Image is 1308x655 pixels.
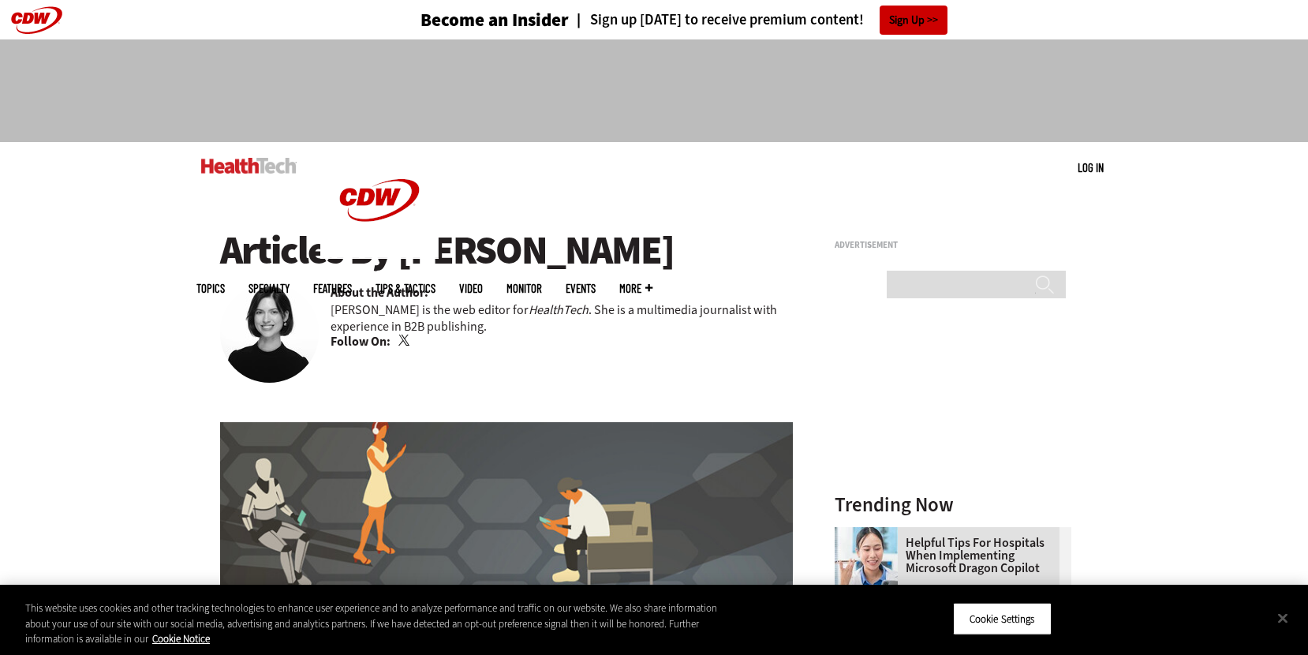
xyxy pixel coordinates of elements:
[398,335,413,347] a: Twitter
[196,283,225,294] span: Topics
[1078,159,1104,176] div: User menu
[152,632,210,646] a: More information about your privacy
[25,601,719,647] div: This website uses cookies and other tracking technologies to enhance user experience and to analy...
[835,527,898,590] img: Doctor using phone to dictate to tablet
[1265,601,1300,635] button: Close
[361,11,569,29] a: Become an Insider
[331,301,793,335] p: [PERSON_NAME] is the web editor for . She is a multimedia journalist with experience in B2B publi...
[320,142,439,259] img: Home
[835,527,906,540] a: Doctor using phone to dictate to tablet
[331,333,391,350] b: Follow On:
[953,602,1052,635] button: Cookie Settings
[420,11,569,29] h3: Become an Insider
[249,283,290,294] span: Specialty
[569,13,864,28] a: Sign up [DATE] to receive premium content!
[880,6,947,35] a: Sign Up
[835,537,1062,575] a: Helpful Tips for Hospitals When Implementing Microsoft Dragon Copilot
[376,283,435,294] a: Tips & Tactics
[313,283,352,294] a: Features
[1078,160,1104,174] a: Log in
[201,158,297,174] img: Home
[619,283,652,294] span: More
[566,283,596,294] a: Events
[320,246,439,263] a: CDW
[835,256,1071,453] iframe: advertisement
[220,284,319,383] img: Jordan Scott
[506,283,542,294] a: MonITor
[459,283,483,294] a: Video
[367,55,941,126] iframe: advertisement
[835,495,1071,515] h3: Trending Now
